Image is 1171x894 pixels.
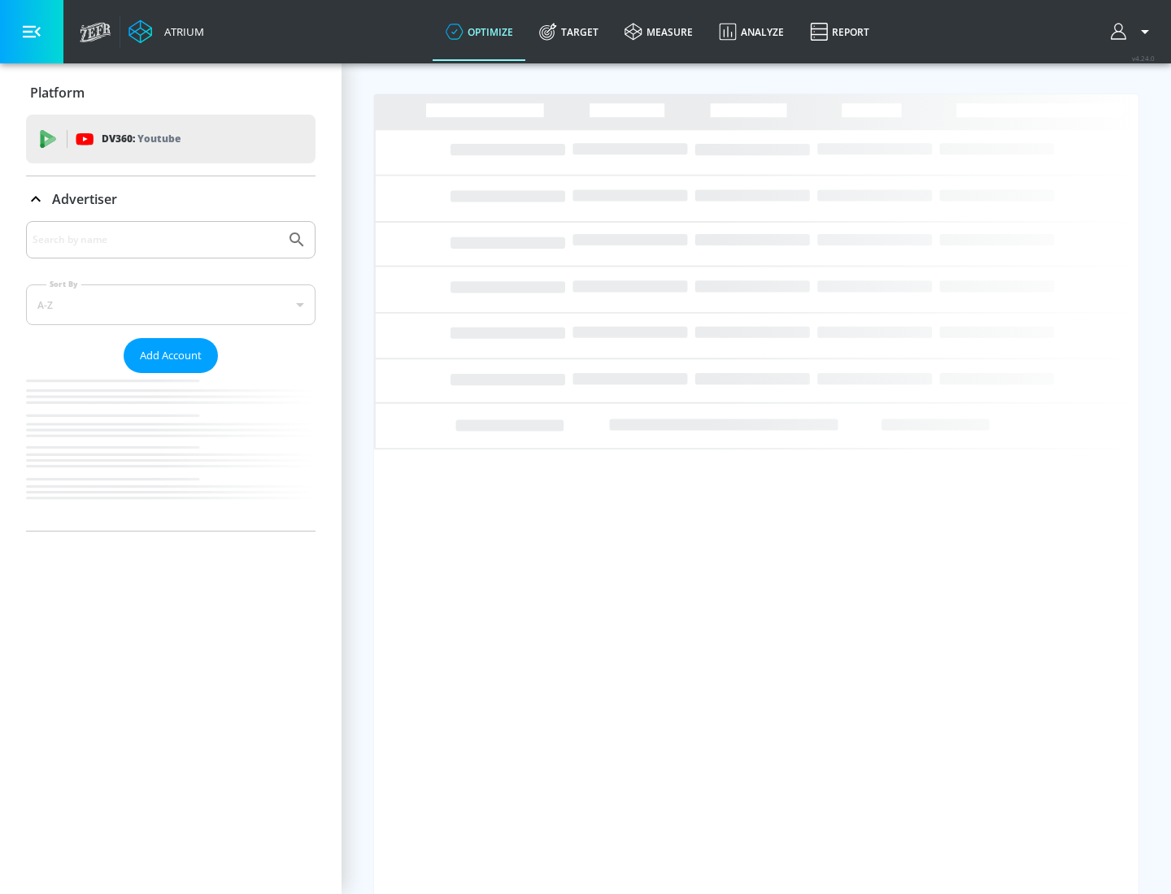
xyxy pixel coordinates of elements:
[26,221,316,531] div: Advertiser
[124,338,218,373] button: Add Account
[26,373,316,531] nav: list of Advertiser
[26,284,316,325] div: A-Z
[46,279,81,289] label: Sort By
[158,24,204,39] div: Atrium
[33,229,279,250] input: Search by name
[526,2,612,61] a: Target
[140,346,202,365] span: Add Account
[612,2,706,61] a: measure
[137,130,181,147] p: Youtube
[433,2,526,61] a: optimize
[26,115,316,163] div: DV360: Youtube
[128,20,204,44] a: Atrium
[102,130,181,148] p: DV360:
[52,190,117,208] p: Advertiser
[26,176,316,222] div: Advertiser
[26,70,316,115] div: Platform
[30,84,85,102] p: Platform
[797,2,882,61] a: Report
[706,2,797,61] a: Analyze
[1132,54,1155,63] span: v 4.24.0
